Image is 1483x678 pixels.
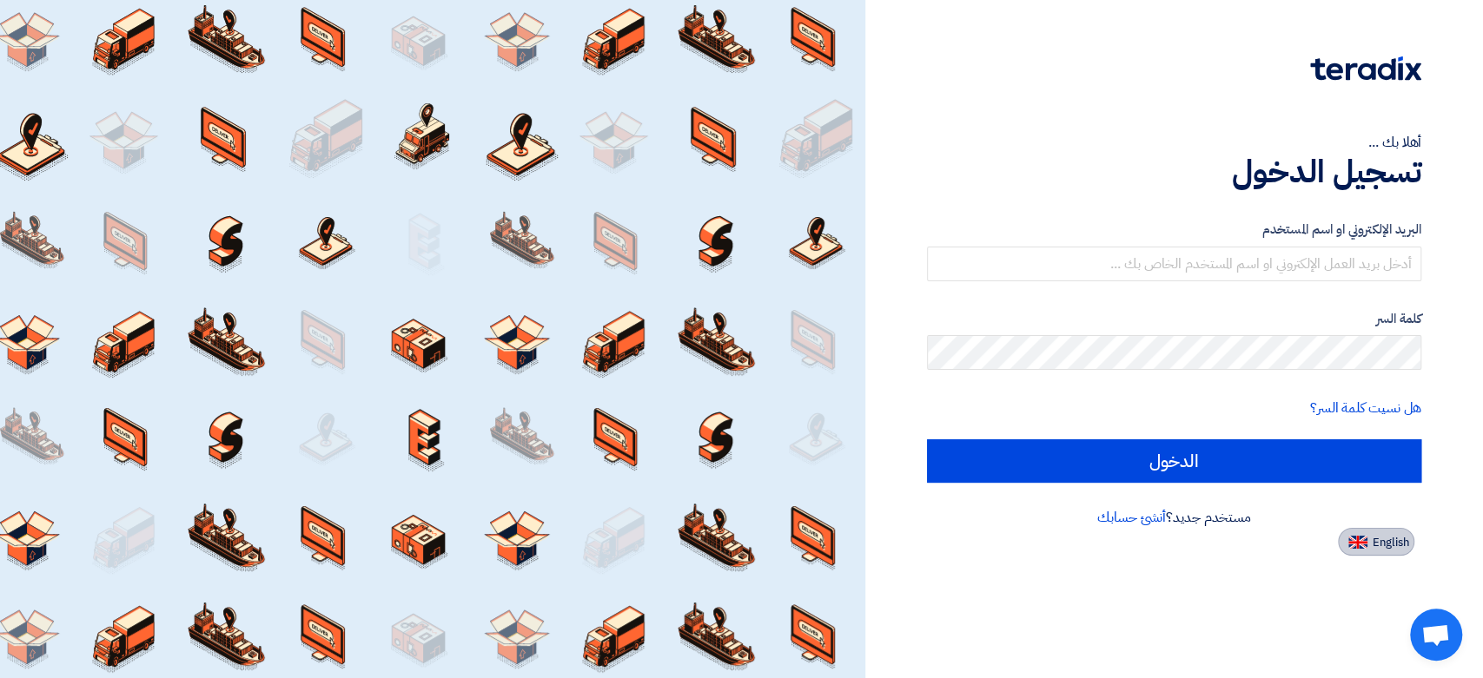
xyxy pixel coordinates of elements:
div: أهلا بك ... [927,132,1421,153]
img: en-US.png [1348,536,1367,549]
input: الدخول [927,439,1421,483]
input: أدخل بريد العمل الإلكتروني او اسم المستخدم الخاص بك ... [927,247,1421,281]
button: English [1338,528,1414,556]
div: مستخدم جديد؟ [927,507,1421,528]
h1: تسجيل الدخول [927,153,1421,191]
label: كلمة السر [927,309,1421,329]
a: أنشئ حسابك [1097,507,1166,528]
span: English [1373,536,1409,549]
a: هل نسيت كلمة السر؟ [1310,398,1421,418]
a: Open chat [1410,609,1462,661]
label: البريد الإلكتروني او اسم المستخدم [927,220,1421,240]
img: Teradix logo [1310,56,1421,81]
